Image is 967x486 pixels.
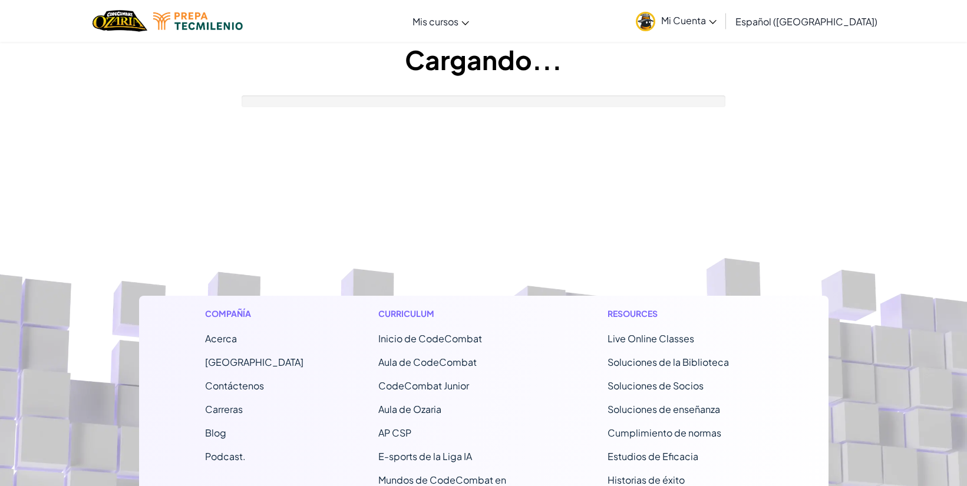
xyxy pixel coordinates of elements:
[153,12,243,30] img: Tecmilenio logo
[378,403,441,415] a: Aula de Ozaria
[630,2,722,39] a: Mi Cuenta
[608,403,720,415] a: Soluciones de enseñanza
[730,5,883,37] a: Español ([GEOGRAPHIC_DATA])
[93,9,147,33] a: Ozaria by CodeCombat logo
[205,379,264,392] span: Contáctenos
[378,356,477,368] a: Aula de CodeCombat
[608,356,729,368] a: Soluciones de la Biblioteca
[378,427,411,439] a: AP CSP
[205,427,226,439] a: Blog
[205,403,243,415] a: Carreras
[378,332,482,345] span: Inicio de CodeCombat
[608,450,698,462] a: Estudios de Eficacia
[412,15,458,28] span: Mis cursos
[636,12,655,31] img: avatar
[608,474,685,486] a: Historias de éxito
[205,308,303,320] h1: Compañía
[378,379,469,392] a: CodeCombat Junior
[205,356,303,368] a: [GEOGRAPHIC_DATA]
[608,379,704,392] a: Soluciones de Socios
[378,450,472,462] a: E-sports de la Liga IA
[608,332,694,345] a: Live Online Classes
[608,427,721,439] a: Cumplimiento de normas
[407,5,475,37] a: Mis cursos
[93,9,147,33] img: Home
[378,308,533,320] h1: Curriculum
[735,15,877,28] span: Español ([GEOGRAPHIC_DATA])
[608,308,763,320] h1: Resources
[661,14,717,27] span: Mi Cuenta
[205,332,237,345] a: Acerca
[205,450,246,462] a: Podcast.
